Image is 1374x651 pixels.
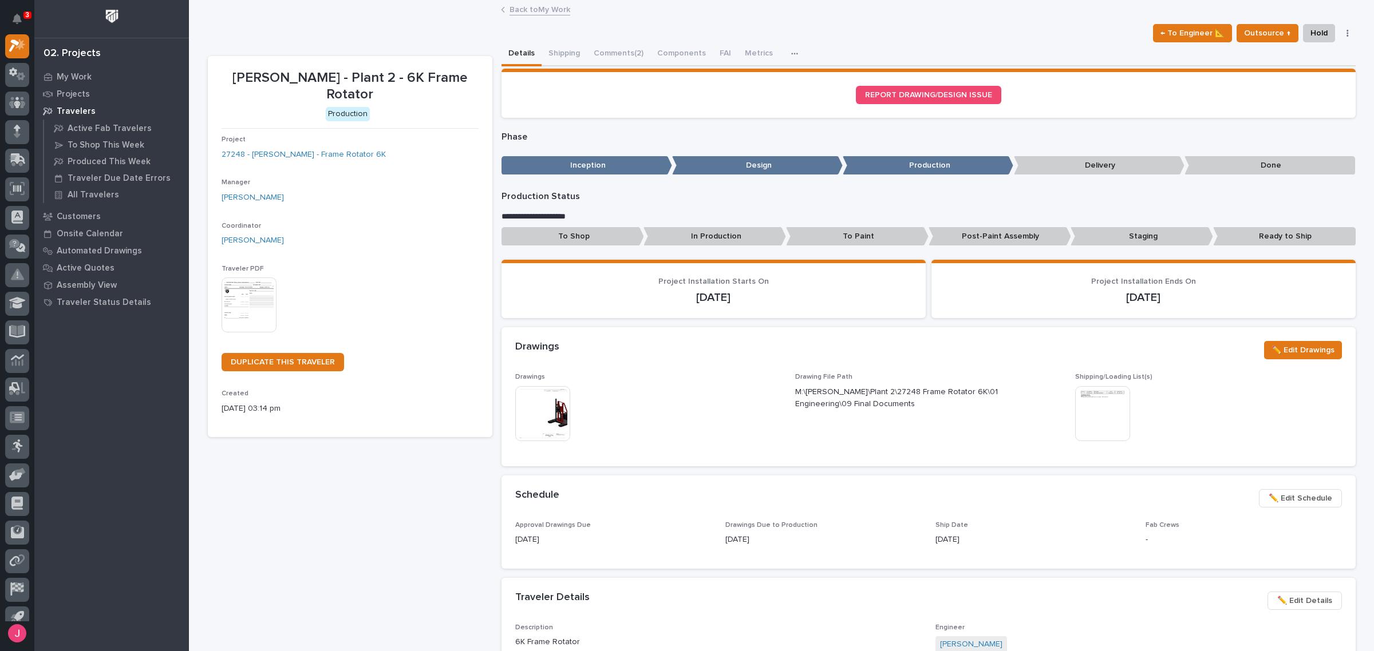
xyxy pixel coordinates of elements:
p: Travelers [57,106,96,117]
p: To Paint [786,227,929,246]
p: [PERSON_NAME] - Plant 2 - 6K Frame Rotator [222,70,479,103]
p: Ready to Ship [1213,227,1356,246]
button: ← To Engineer 📐 [1153,24,1232,42]
button: FAI [713,42,738,66]
p: Design [672,156,843,175]
span: Project Installation Ends On [1091,277,1196,285]
span: Shipping/Loading List(s) [1075,374,1152,380]
a: Travelers [34,102,189,120]
a: Projects [34,85,189,102]
p: [DATE] [945,291,1342,304]
span: Project Installation Starts On [658,277,769,285]
span: Description [515,624,553,631]
span: Project [222,136,246,143]
a: [PERSON_NAME] [940,638,1002,650]
h2: Schedule [515,489,559,502]
p: Delivery [1014,156,1185,175]
button: Notifications [5,7,29,31]
span: ← To Engineer 📐 [1160,26,1225,40]
button: Outsource ↑ [1237,24,1298,42]
span: Drawing File Path [795,374,852,380]
p: All Travelers [68,190,119,200]
p: [DATE] [515,534,712,546]
button: Comments (2) [587,42,650,66]
span: Approval Drawings Due [515,522,591,529]
p: [DATE] [935,534,1132,546]
p: To Shop This Week [68,140,144,150]
p: 3 [25,11,29,19]
a: DUPLICATE THIS TRAVELER [222,353,344,371]
div: Notifications3 [14,14,29,32]
p: Customers [57,212,101,222]
h2: Drawings [515,341,559,354]
a: [PERSON_NAME] [222,235,284,247]
img: Workspace Logo [101,6,123,27]
p: 6K Frame Rotator [515,636,922,648]
a: All Travelers [44,186,189,203]
button: ✏️ Edit Schedule [1259,489,1342,507]
a: Onsite Calendar [34,225,189,242]
span: Hold [1310,26,1328,40]
p: Onsite Calendar [57,229,123,239]
p: Traveler Due Date Errors [68,173,171,184]
a: Back toMy Work [510,2,570,15]
button: Metrics [738,42,780,66]
p: Staging [1071,227,1213,246]
p: In Production [643,227,786,246]
p: Produced This Week [68,157,151,167]
button: Shipping [542,42,587,66]
div: 02. Projects [44,47,101,60]
a: [PERSON_NAME] [222,192,284,204]
p: M:\[PERSON_NAME]\Plant 2\27248 Frame Rotator 6K\01 Engineering\09 Final Documents [795,386,1034,410]
a: Active Quotes [34,259,189,276]
button: Details [502,42,542,66]
h2: Traveler Details [515,592,590,604]
p: Phase [502,132,1356,142]
button: ✏️ Edit Drawings [1264,341,1342,359]
p: Active Fab Travelers [68,124,152,134]
a: REPORT DRAWING/DESIGN ISSUE [856,86,1001,104]
a: Traveler Due Date Errors [44,170,189,186]
span: Traveler PDF [222,265,264,272]
span: Ship Date [935,522,968,529]
button: Components [650,42,713,66]
p: Production [843,156,1013,175]
a: My Work [34,68,189,85]
a: Active Fab Travelers [44,120,189,136]
p: Projects [57,89,90,100]
a: Traveler Status Details [34,293,189,311]
button: Hold [1303,24,1335,42]
p: [DATE] [725,534,922,546]
p: - [1146,534,1342,546]
p: Inception [502,156,672,175]
p: [DATE] 03:14 pm [222,403,479,415]
a: To Shop This Week [44,137,189,153]
button: ✏️ Edit Details [1268,592,1342,610]
p: Assembly View [57,280,117,291]
a: Produced This Week [44,153,189,169]
div: Production [326,107,370,121]
p: Active Quotes [57,263,114,273]
a: Customers [34,208,189,225]
p: [DATE] [515,291,912,304]
span: Created [222,390,248,397]
button: users-avatar [5,621,29,645]
span: REPORT DRAWING/DESIGN ISSUE [865,91,992,99]
a: Automated Drawings [34,242,189,259]
span: Engineer [935,624,965,631]
p: Done [1185,156,1355,175]
span: Coordinator [222,223,261,229]
span: Fab Crews [1146,522,1179,529]
a: Assembly View [34,276,189,293]
span: ✏️ Edit Drawings [1272,343,1334,357]
p: To Shop [502,227,644,246]
span: Drawings Due to Production [725,522,818,529]
p: My Work [57,72,92,82]
p: Traveler Status Details [57,297,151,308]
span: Drawings [515,374,545,380]
a: 27248 - [PERSON_NAME] - Frame Rotator 6K [222,149,386,161]
p: Automated Drawings [57,246,142,256]
span: Outsource ↑ [1244,26,1291,40]
span: Manager [222,179,250,186]
span: ✏️ Edit Details [1277,594,1332,608]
